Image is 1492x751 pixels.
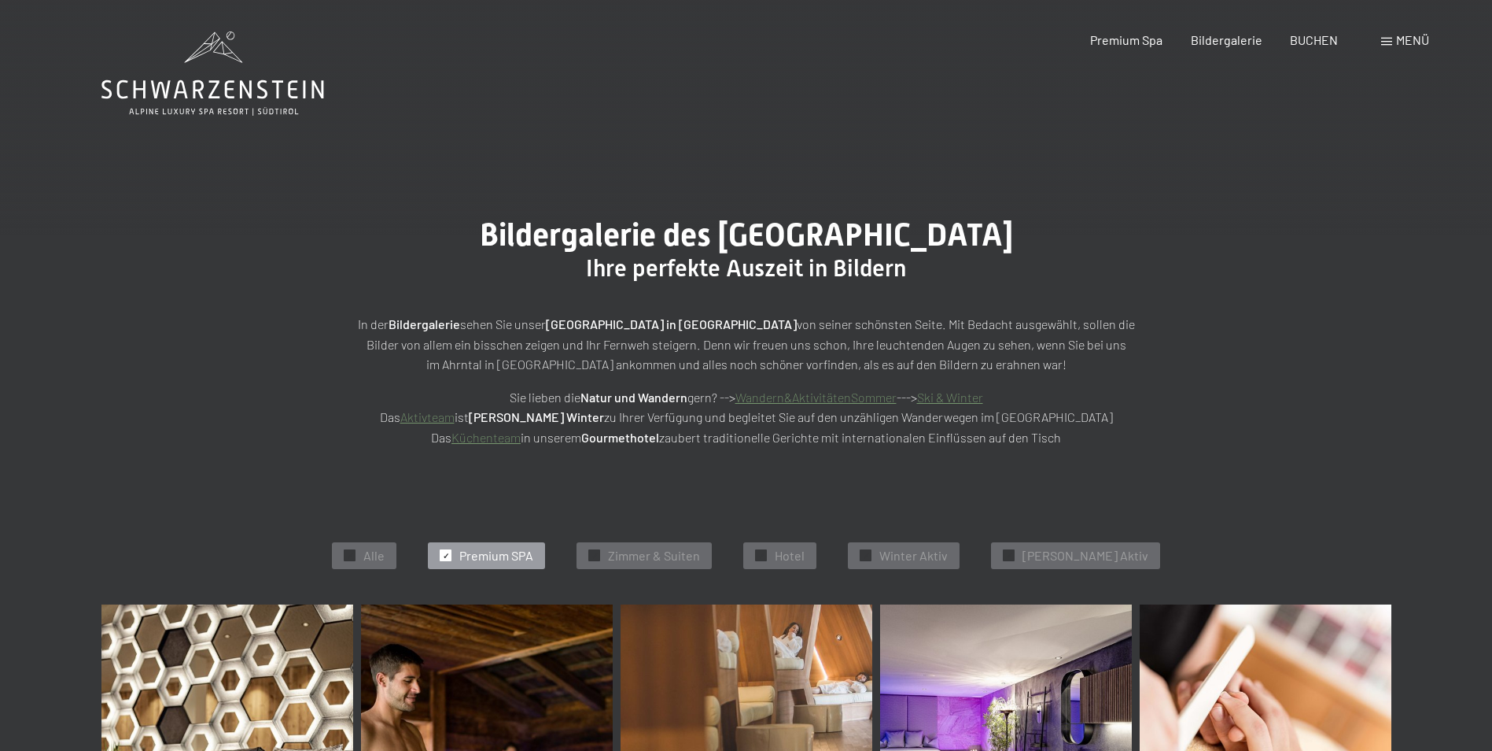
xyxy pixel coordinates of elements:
a: Aktivteam [400,409,455,424]
span: ✓ [443,550,449,561]
span: [PERSON_NAME] Aktiv [1022,547,1148,564]
span: Ihre perfekte Auszeit in Bildern [586,254,906,282]
span: ✓ [347,550,353,561]
span: Alle [363,547,385,564]
span: ✓ [758,550,764,561]
a: Wandern&AktivitätenSommer [735,390,897,405]
strong: Bildergalerie [389,316,460,331]
span: ✓ [863,550,869,561]
a: Ski & Winter [917,390,983,405]
span: Hotel [775,547,805,564]
p: Sie lieben die gern? --> ---> Das ist zu Ihrer Verfügung und begleitet Sie auf den unzähligen Wan... [353,387,1140,448]
span: Menü [1396,32,1429,47]
span: Zimmer & Suiten [608,547,700,564]
a: Premium Spa [1090,32,1162,47]
strong: Natur und Wandern [580,390,687,405]
a: Bildergalerie [1191,32,1262,47]
strong: [PERSON_NAME] Winter [469,409,604,424]
span: Bildergalerie des [GEOGRAPHIC_DATA] [480,216,1013,253]
p: In der sehen Sie unser von seiner schönsten Seite. Mit Bedacht ausgewählt, sollen die Bilder von ... [353,314,1140,375]
span: ✓ [1006,550,1012,561]
span: Winter Aktiv [879,547,948,564]
a: BUCHEN [1290,32,1338,47]
a: Küchenteam [451,430,521,445]
strong: Gourmethotel [581,430,659,445]
span: ✓ [591,550,598,561]
strong: [GEOGRAPHIC_DATA] in [GEOGRAPHIC_DATA] [546,316,797,331]
span: Premium SPA [459,547,533,564]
